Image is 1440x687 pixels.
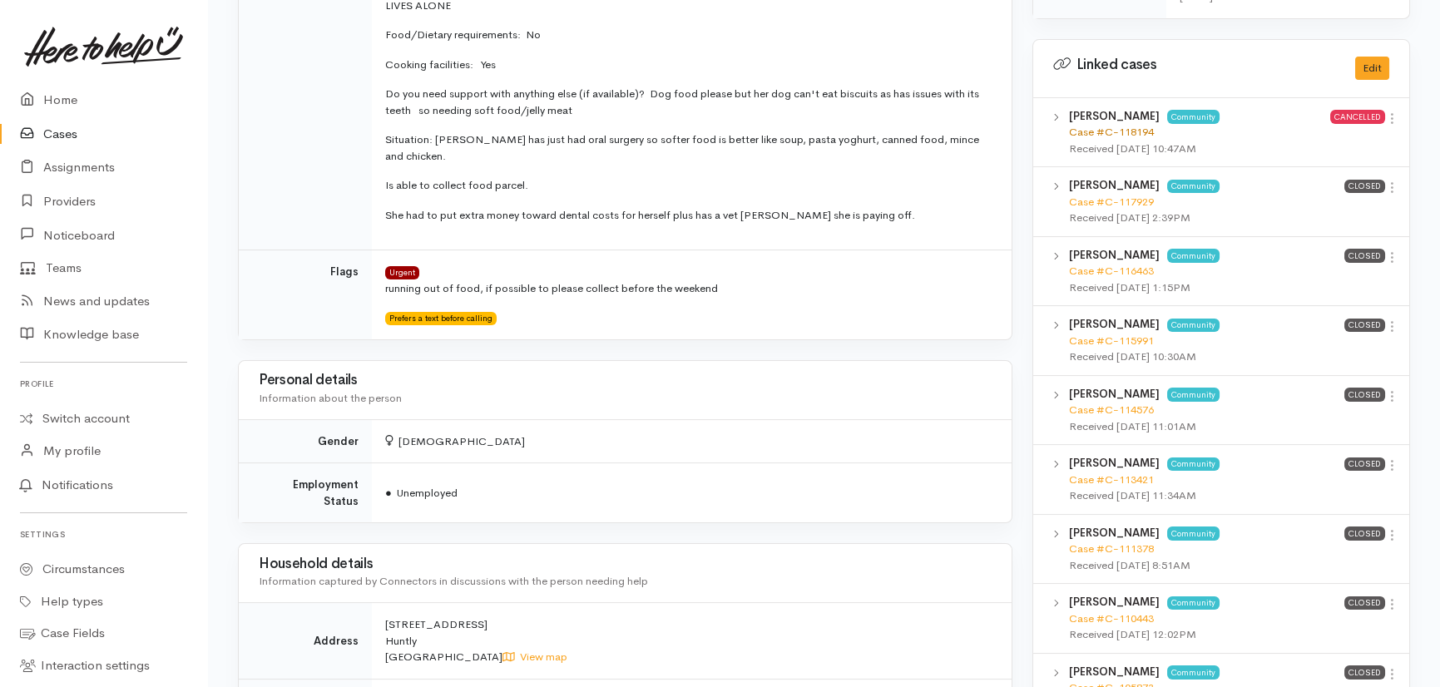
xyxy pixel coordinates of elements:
p: Is able to collect food parcel. [385,177,992,194]
span: Cancelled [1330,110,1385,123]
span: Closed [1344,319,1385,332]
span: Urgent [385,266,419,279]
p: Situation: [PERSON_NAME] has just had oral surgery so softer food is better like soup, pasta yogh... [385,131,992,164]
a: Case #C-116463 [1069,264,1154,278]
div: Received [DATE] 8:51AM [1069,557,1344,574]
p: Food/Dietary requirements: No [385,27,992,43]
div: Received [DATE] 1:15PM [1069,279,1344,296]
button: Edit [1355,57,1389,81]
span: Community [1167,110,1220,123]
a: Case #C-114576 [1069,403,1154,417]
h6: Profile [20,373,187,395]
a: Case #C-111378 [1069,541,1154,556]
span: Community [1167,249,1220,262]
span: ● [385,486,392,500]
p: running out of food, if possible to please collect before the weekend [385,280,992,297]
span: Unemployed [385,486,458,500]
span: Closed [1344,249,1385,262]
span: Closed [1344,457,1385,471]
span: Information captured by Connectors in discussions with the person needing help [259,574,648,588]
h3: Household details [259,556,992,572]
p: Cooking facilities: Yes [385,57,992,73]
td: Employment Status [239,463,372,523]
a: Case #C-110443 [1069,611,1154,625]
td: Address [239,603,372,680]
b: [PERSON_NAME] [1069,178,1160,192]
span: Community [1167,526,1220,540]
span: Closed [1344,388,1385,401]
h6: Settings [20,523,187,546]
div: Received [DATE] 2:39PM [1069,210,1344,226]
a: Case #C-115991 [1069,334,1154,348]
span: Closed [1344,596,1385,610]
span: Community [1167,457,1220,471]
p: She had to put extra money toward dental costs for herself plus has a vet [PERSON_NAME] she is pa... [385,207,992,224]
td: Gender [239,419,372,463]
p: Do you need support with anything else (if available)? Dog food please but her dog can't eat bisc... [385,86,992,118]
div: Received [DATE] 11:34AM [1069,487,1344,504]
a: Case #C-118194 [1069,125,1154,139]
b: [PERSON_NAME] [1069,317,1160,331]
h3: Personal details [259,373,992,388]
b: [PERSON_NAME] [1069,526,1160,540]
span: [DEMOGRAPHIC_DATA] [385,434,525,448]
b: [PERSON_NAME] [1069,387,1160,401]
b: [PERSON_NAME] [1069,248,1160,262]
h3: Linked cases [1053,57,1335,73]
b: [PERSON_NAME] [1069,595,1160,609]
a: View map [502,650,567,664]
span: Information about the person [259,391,402,405]
span: Community [1167,596,1220,610]
span: Community [1167,388,1220,401]
span: Closed [1344,665,1385,679]
b: [PERSON_NAME] [1069,109,1160,123]
span: Community [1167,665,1220,679]
div: Received [DATE] 10:47AM [1069,141,1330,157]
a: Case #C-113421 [1069,472,1154,487]
span: Prefers a text before calling [385,312,497,325]
div: Received [DATE] 12:02PM [1069,626,1344,643]
a: Case #C-117929 [1069,195,1154,209]
span: [STREET_ADDRESS] Huntly [GEOGRAPHIC_DATA] [385,617,567,664]
div: Received [DATE] 10:30AM [1069,348,1344,365]
div: Received [DATE] 11:01AM [1069,418,1344,435]
span: Community [1167,180,1220,193]
span: Closed [1344,180,1385,193]
span: Community [1167,319,1220,332]
td: Flags [239,250,372,339]
span: Closed [1344,526,1385,540]
b: [PERSON_NAME] [1069,456,1160,470]
b: [PERSON_NAME] [1069,665,1160,679]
